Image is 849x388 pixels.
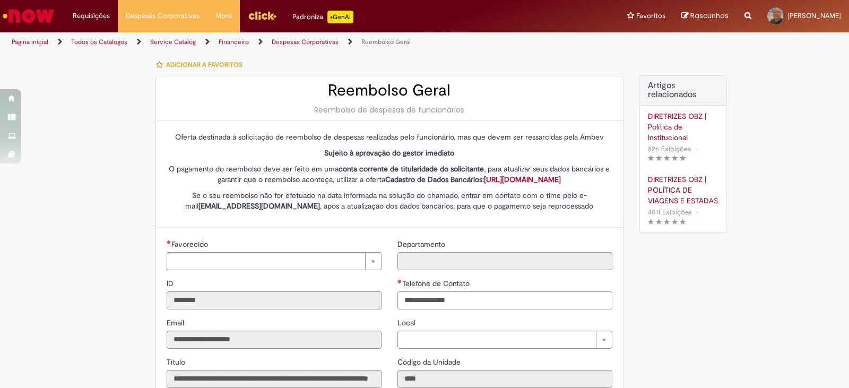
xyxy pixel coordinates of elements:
a: [URL][DOMAIN_NAME] [484,175,561,184]
label: Somente leitura - Código da Unidade [397,357,463,367]
span: 4011 Exibições [648,208,692,217]
a: Despesas Corporativas [272,38,339,46]
span: [PERSON_NAME] [787,11,841,20]
h2: Reembolso Geral [167,82,612,99]
strong: [EMAIL_ADDRESS][DOMAIN_NAME] [198,201,320,211]
p: +GenAi [327,11,353,23]
img: ServiceNow [1,5,56,27]
input: Telefone de Contato [397,291,612,309]
a: Service Catalog [150,38,196,46]
span: Necessários [167,240,171,244]
a: Financeiro [219,38,249,46]
label: Somente leitura - Título [167,357,187,367]
span: Necessários - Favorecido [171,239,210,249]
input: ID [167,291,382,309]
p: Oferta destinada à solicitação de reembolso de despesas realizadas pelo funcionário, mas que deve... [167,132,612,142]
a: Limpar campo Local [397,331,612,349]
button: Adicionar a Favoritos [155,54,248,76]
label: Somente leitura - ID [167,278,176,289]
a: Limpar campo Favorecido [167,252,382,270]
strong: Cadastro de Dados Bancários: [385,175,561,184]
strong: conta corrente de titularidade do solicitante [339,164,484,174]
span: • [694,205,700,219]
div: Reembolso de despesas de funcionários [167,105,612,115]
input: Email [167,331,382,349]
span: Somente leitura - Email [167,318,186,327]
div: Padroniza [292,11,353,23]
span: • [693,142,699,156]
a: Todos os Catálogos [71,38,127,46]
a: DIRETRIZES OBZ | POLÍTICA DE VIAGENS E ESTADAS [648,174,718,206]
p: O pagamento do reembolso deve ser feito em uma , para atualizar seus dados bancários e garantir q... [167,163,612,185]
input: Departamento [397,252,612,270]
img: click_logo_yellow_360x200.png [248,7,276,23]
a: Página inicial [12,38,48,46]
span: Somente leitura - ID [167,279,176,288]
span: Local [397,318,418,327]
span: More [215,11,232,21]
strong: Sujeito à aprovação do gestor imediato [324,148,454,158]
ul: Trilhas de página [8,32,558,52]
span: Telefone de Contato [402,279,472,288]
a: Reembolso Geral [361,38,411,46]
input: Título [167,370,382,388]
span: Favoritos [636,11,665,21]
input: Código da Unidade [397,370,612,388]
span: 826 Exibições [648,144,691,153]
span: Adicionar a Favoritos [166,61,242,69]
span: Requisições [73,11,110,21]
p: Se o seu reembolso não for efetuado na data informada na solução do chamado, entrar em contato co... [167,190,612,211]
span: Rascunhos [690,11,729,21]
span: Despesas Corporativas [126,11,200,21]
label: Somente leitura - Departamento [397,239,447,249]
a: DIRETRIZES OBZ | Política de Institucional [648,111,718,143]
h3: Artigos relacionados [648,81,718,100]
a: Rascunhos [681,11,729,21]
span: Obrigatório Preenchido [397,279,402,283]
label: Somente leitura - Email [167,317,186,328]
